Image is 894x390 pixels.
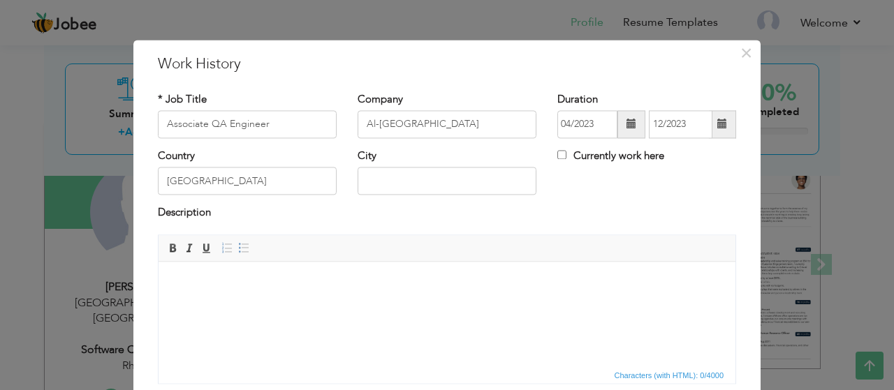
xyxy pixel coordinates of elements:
a: Insert/Remove Numbered List [219,240,235,255]
iframe: Rich Text Editor, workEditor [159,262,735,366]
input: Currently work here [557,150,566,159]
a: Insert/Remove Bulleted List [236,240,251,255]
a: Underline [198,240,214,255]
label: Country [158,149,195,163]
label: Currently work here [557,149,664,163]
input: Present [649,110,712,138]
label: Description [158,206,211,220]
div: Statistics [612,369,728,382]
h3: Work History [158,54,736,75]
a: Italic [182,240,197,255]
label: Company [358,92,403,107]
a: Bold [165,240,180,255]
span: × [740,40,752,66]
label: * Job Title [158,92,207,107]
label: City [358,149,376,163]
label: Duration [557,92,598,107]
span: Characters (with HTML): 0/4000 [612,369,727,382]
input: From [557,110,617,138]
button: Close [735,42,757,64]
